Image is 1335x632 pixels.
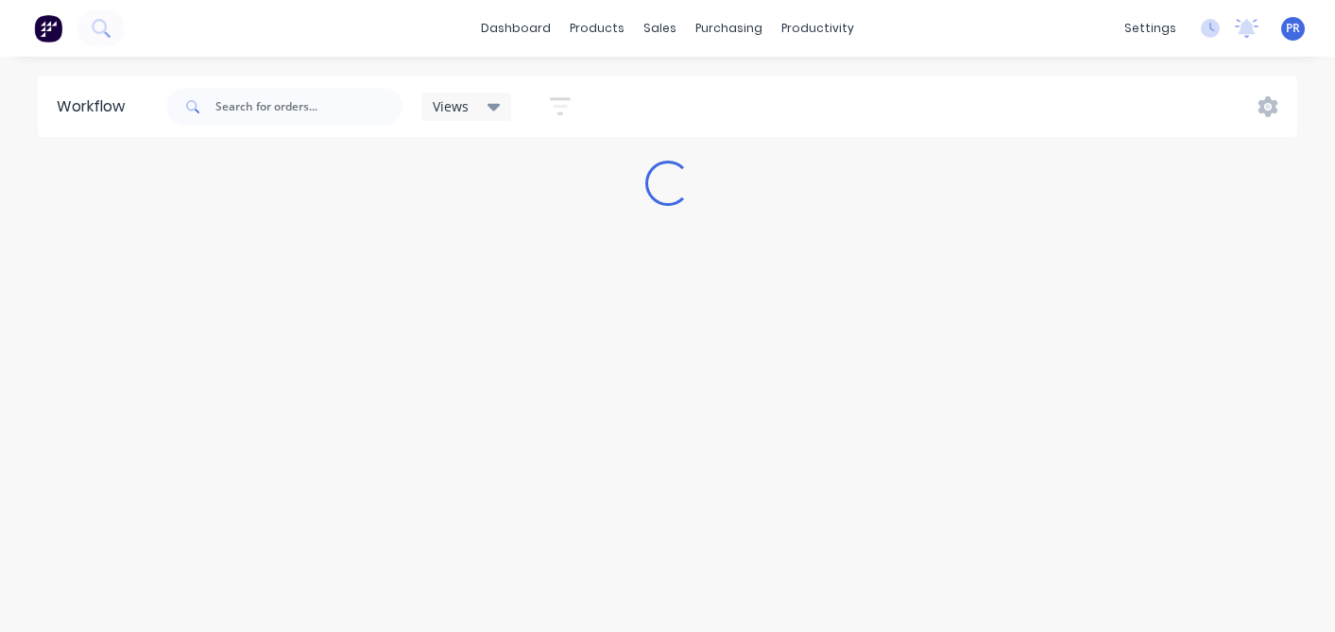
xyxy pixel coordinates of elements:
[1286,20,1300,37] span: PR
[634,14,686,43] div: sales
[1115,14,1186,43] div: settings
[34,14,62,43] img: Factory
[215,88,402,126] input: Search for orders...
[433,96,469,116] span: Views
[686,14,772,43] div: purchasing
[772,14,864,43] div: productivity
[57,95,134,118] div: Workflow
[560,14,634,43] div: products
[471,14,560,43] a: dashboard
